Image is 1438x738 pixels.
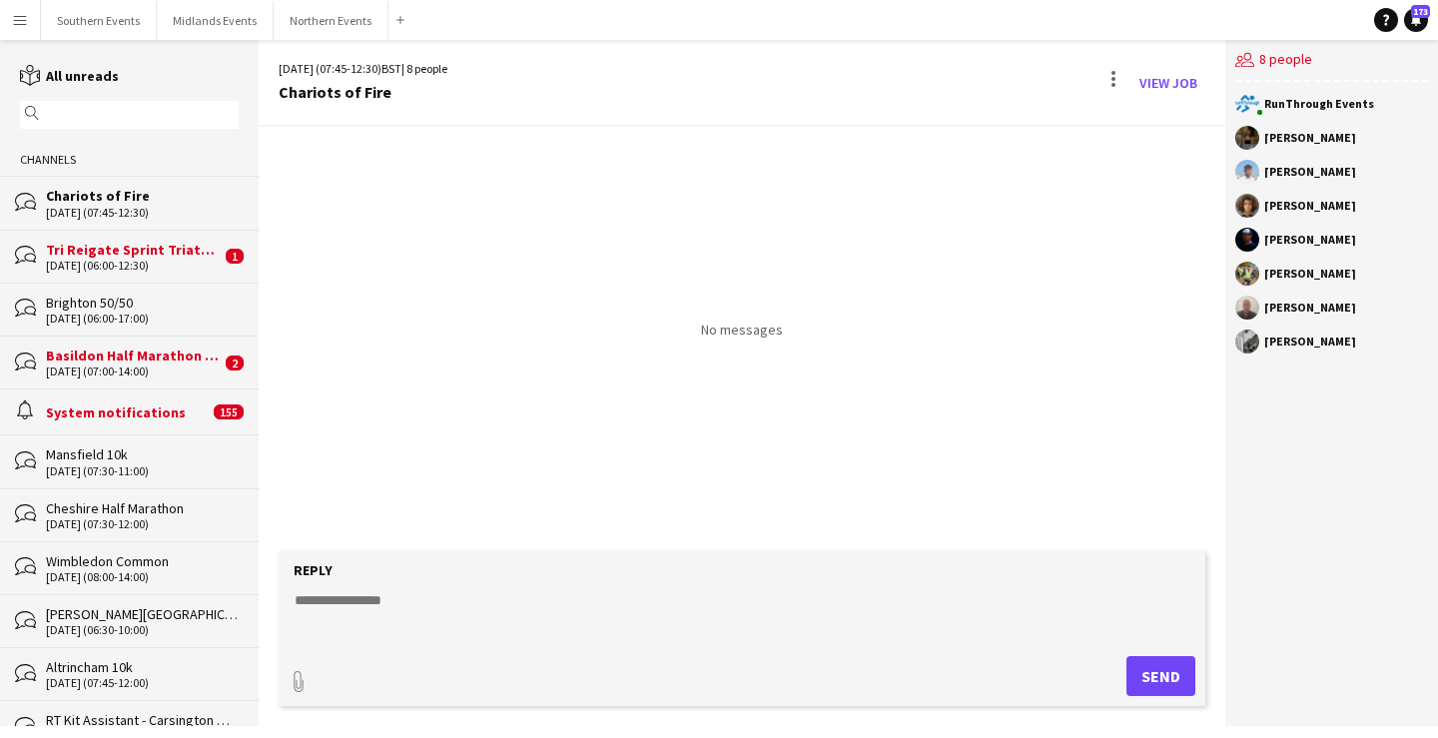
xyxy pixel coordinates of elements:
[46,187,239,205] div: Chariots of Fire
[294,561,333,579] label: Reply
[46,294,239,312] div: Brighton 50/50
[46,365,221,378] div: [DATE] (07:00-14:00)
[1264,336,1356,348] div: [PERSON_NAME]
[157,1,274,40] button: Midlands Events
[46,499,239,517] div: Cheshire Half Marathon
[226,249,244,264] span: 1
[1264,268,1356,280] div: [PERSON_NAME]
[46,403,209,421] div: System notifications
[1264,302,1356,314] div: [PERSON_NAME]
[46,605,239,623] div: [PERSON_NAME][GEOGRAPHIC_DATA]
[46,711,239,729] div: RT Kit Assistant - Carsington Water Half Marathon & 10km
[46,259,221,273] div: [DATE] (06:00-12:30)
[1235,40,1428,82] div: 8 people
[46,570,239,584] div: [DATE] (08:00-14:00)
[1126,656,1195,696] button: Send
[279,60,447,78] div: [DATE] (07:45-12:30) | 8 people
[46,464,239,478] div: [DATE] (07:30-11:00)
[46,241,221,259] div: Tri Reigate Sprint Triathlon
[381,61,401,76] span: BST
[46,445,239,463] div: Mansfield 10k
[1264,132,1356,144] div: [PERSON_NAME]
[701,321,783,339] p: No messages
[1404,8,1428,32] a: 173
[1264,166,1356,178] div: [PERSON_NAME]
[46,623,239,637] div: [DATE] (06:30-10:00)
[1264,200,1356,212] div: [PERSON_NAME]
[41,1,157,40] button: Southern Events
[279,83,447,101] div: Chariots of Fire
[46,312,239,326] div: [DATE] (06:00-17:00)
[226,356,244,370] span: 2
[46,552,239,570] div: Wimbledon Common
[1411,5,1430,18] span: 173
[274,1,388,40] button: Northern Events
[46,347,221,365] div: Basildon Half Marathon & Juniors
[46,206,239,220] div: [DATE] (07:45-12:30)
[1264,234,1356,246] div: [PERSON_NAME]
[46,658,239,676] div: Altrincham 10k
[1264,98,1374,110] div: RunThrough Events
[20,67,119,85] a: All unreads
[46,517,239,531] div: [DATE] (07:30-12:00)
[214,404,244,419] span: 155
[1131,67,1205,99] a: View Job
[46,676,239,690] div: [DATE] (07:45-12:00)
